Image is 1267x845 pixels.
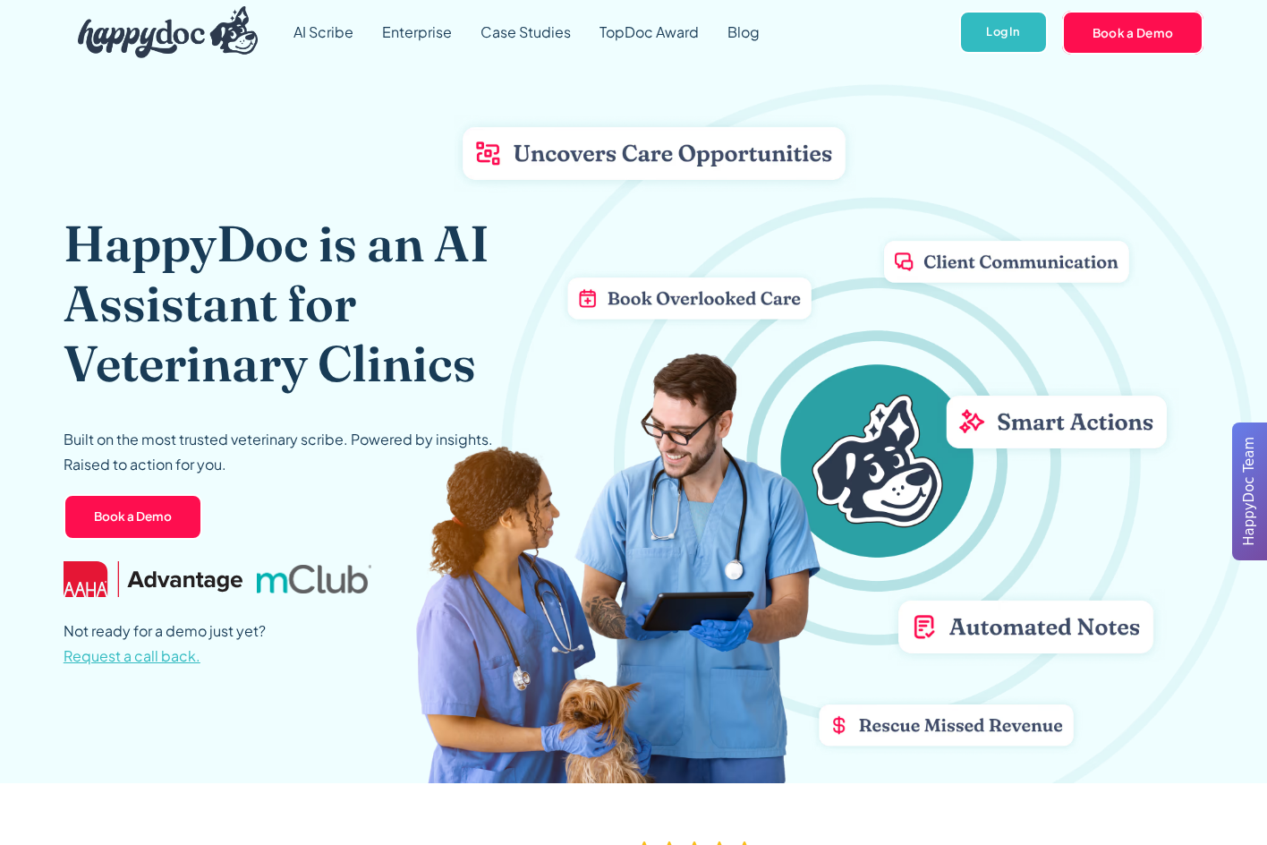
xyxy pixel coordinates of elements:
h1: HappyDoc is an AI Assistant for Veterinary Clinics [64,213,576,394]
img: AAHA Advantage logo [64,561,242,597]
a: Book a Demo [1062,11,1204,54]
a: Book a Demo [64,494,202,541]
span: Request a call back. [64,646,200,665]
img: mclub logo [257,565,371,593]
p: Built on the most trusted veterinary scribe. Powered by insights. Raised to action for you. [64,427,493,477]
a: home [64,2,259,63]
p: Not ready for a demo just yet? [64,619,266,669]
img: HappyDoc Logo: A happy dog with his ear up, listening. [78,6,259,58]
a: Log In [959,11,1048,55]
